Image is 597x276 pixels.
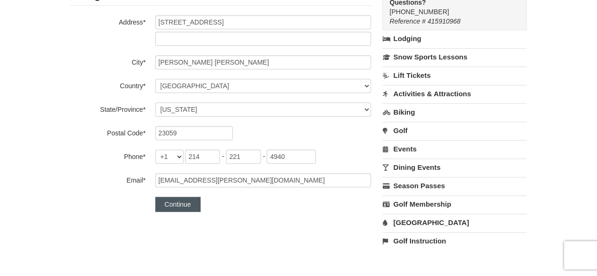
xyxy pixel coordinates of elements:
[382,30,527,47] a: Lodging
[155,55,371,69] input: City
[389,17,425,25] span: Reference #
[70,79,146,91] label: Country*
[70,150,146,161] label: Phone*
[382,232,527,250] a: Golf Instruction
[155,173,371,187] input: Email
[70,15,146,27] label: Address*
[155,197,201,212] button: Continue
[222,152,224,160] span: -
[185,150,220,164] input: xxx
[382,159,527,176] a: Dining Events
[155,15,371,29] input: Billing Info
[382,122,527,139] a: Golf
[382,140,527,158] a: Events
[382,214,527,231] a: [GEOGRAPHIC_DATA]
[382,103,527,121] a: Biking
[382,195,527,213] a: Golf Membership
[70,102,146,114] label: State/Province*
[70,55,146,67] label: City*
[226,150,261,164] input: xxx
[382,85,527,102] a: Activities & Attractions
[70,126,146,138] label: Postal Code*
[428,17,461,25] span: 415910968
[267,150,316,164] input: xxxx
[70,173,146,185] label: Email*
[382,48,527,66] a: Snow Sports Lessons
[155,126,233,140] input: Postal Code
[382,67,527,84] a: Lift Tickets
[263,152,265,160] span: -
[382,177,527,194] a: Season Passes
